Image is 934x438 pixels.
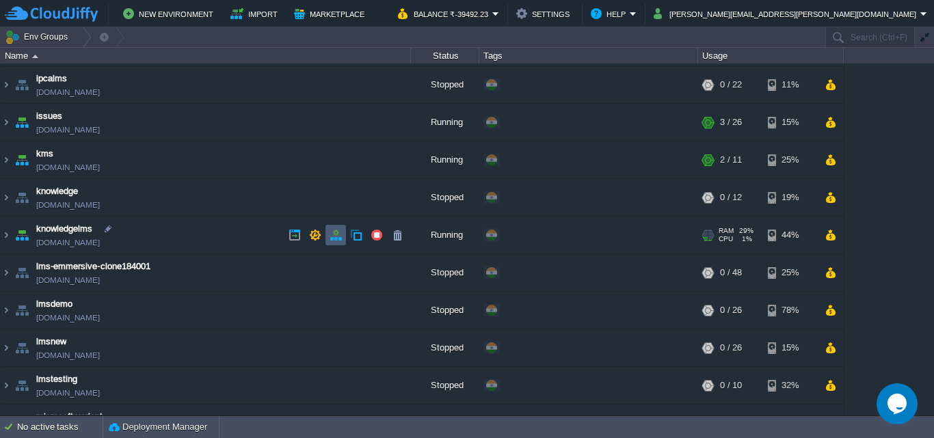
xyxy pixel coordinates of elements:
[36,348,100,362] a: [DOMAIN_NAME]
[412,48,479,64] div: Status
[12,179,31,216] img: AMDAwAAAACH5BAEAAAAALAAAAAABAAEAAAICRAEAOw==
[1,104,12,141] img: AMDAwAAAACH5BAEAAAAALAAAAAABAAEAAAICRAEAOw==
[720,141,742,178] div: 2 / 11
[719,227,734,235] span: RAM
[768,217,812,254] div: 44%
[36,109,62,123] a: issues
[1,254,12,291] img: AMDAwAAAACH5BAEAAAAALAAAAAABAAEAAAICRAEAOw==
[720,367,742,404] div: 0 / 10
[1,179,12,216] img: AMDAwAAAACH5BAEAAAAALAAAAAABAAEAAAICRAEAOw==
[12,367,31,404] img: AMDAwAAAACH5BAEAAAAALAAAAAABAAEAAAICRAEAOw==
[12,104,31,141] img: AMDAwAAAACH5BAEAAAAALAAAAAABAAEAAAICRAEAOw==
[36,147,53,161] a: kms
[699,48,843,64] div: Usage
[720,179,742,216] div: 0 / 12
[738,235,752,243] span: 1%
[1,141,12,178] img: AMDAwAAAACH5BAEAAAAALAAAAAABAAEAAAICRAEAOw==
[591,5,630,22] button: Help
[516,5,574,22] button: Settings
[230,5,282,22] button: Import
[36,161,100,174] a: [DOMAIN_NAME]
[411,104,479,141] div: Running
[36,410,103,424] a: microsoft-xoriant
[739,227,753,235] span: 29%
[411,179,479,216] div: Stopped
[36,311,100,325] a: [DOMAIN_NAME]
[1,48,410,64] div: Name
[720,329,742,366] div: 0 / 26
[768,292,812,329] div: 78%
[5,27,72,46] button: Env Groups
[768,66,812,103] div: 11%
[36,85,100,99] a: [DOMAIN_NAME]
[411,329,479,366] div: Stopped
[1,66,12,103] img: AMDAwAAAACH5BAEAAAAALAAAAAABAAEAAAICRAEAOw==
[720,104,742,141] div: 3 / 26
[36,273,100,287] a: [DOMAIN_NAME]
[768,141,812,178] div: 25%
[411,217,479,254] div: Running
[12,254,31,291] img: AMDAwAAAACH5BAEAAAAALAAAAAABAAEAAAICRAEAOw==
[36,123,100,137] a: [DOMAIN_NAME]
[123,5,217,22] button: New Environment
[768,104,812,141] div: 15%
[411,141,479,178] div: Running
[36,184,78,198] a: knowledge
[720,254,742,291] div: 0 / 48
[36,297,72,311] a: lmsdemo
[32,55,38,58] img: AMDAwAAAACH5BAEAAAAALAAAAAABAAEAAAICRAEAOw==
[36,335,66,348] a: lmsnew
[719,235,733,243] span: CPU
[1,217,12,254] img: AMDAwAAAACH5BAEAAAAALAAAAAABAAEAAAICRAEAOw==
[654,5,920,22] button: [PERSON_NAME][EMAIL_ADDRESS][PERSON_NAME][DOMAIN_NAME]
[720,66,742,103] div: 0 / 22
[36,72,67,85] a: ipcalms
[36,386,100,400] a: [DOMAIN_NAME]
[36,372,77,386] a: lmstesting
[768,179,812,216] div: 19%
[411,367,479,404] div: Stopped
[36,236,100,249] a: [DOMAIN_NAME]
[12,292,31,329] img: AMDAwAAAACH5BAEAAAAALAAAAAABAAEAAAICRAEAOw==
[877,383,920,424] iframe: chat widget
[1,367,12,404] img: AMDAwAAAACH5BAEAAAAALAAAAAABAAEAAAICRAEAOw==
[398,5,492,22] button: Balance ₹-39492.23
[1,329,12,366] img: AMDAwAAAACH5BAEAAAAALAAAAAABAAEAAAICRAEAOw==
[294,5,369,22] button: Marketplace
[411,254,479,291] div: Stopped
[768,367,812,404] div: 32%
[12,217,31,254] img: AMDAwAAAACH5BAEAAAAALAAAAAABAAEAAAICRAEAOw==
[768,329,812,366] div: 15%
[12,329,31,366] img: AMDAwAAAACH5BAEAAAAALAAAAAABAAEAAAICRAEAOw==
[12,141,31,178] img: AMDAwAAAACH5BAEAAAAALAAAAAABAAEAAAICRAEAOw==
[768,254,812,291] div: 25%
[36,198,100,212] a: [DOMAIN_NAME]
[109,420,207,434] button: Deployment Manager
[36,222,92,236] a: knowledgelms
[12,66,31,103] img: AMDAwAAAACH5BAEAAAAALAAAAAABAAEAAAICRAEAOw==
[36,260,150,273] a: lms-emmersive-clone184001
[411,292,479,329] div: Stopped
[411,66,479,103] div: Stopped
[17,416,103,438] div: No active tasks
[480,48,697,64] div: Tags
[1,292,12,329] img: AMDAwAAAACH5BAEAAAAALAAAAAABAAEAAAICRAEAOw==
[720,292,742,329] div: 0 / 26
[5,5,98,23] img: CloudJiffy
